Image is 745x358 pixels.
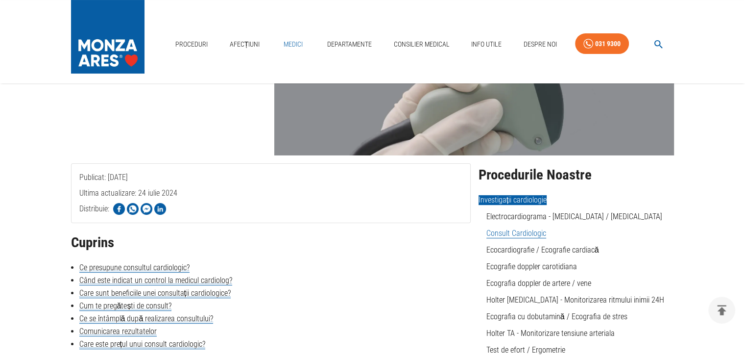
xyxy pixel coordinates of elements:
[486,312,627,321] a: Ecografia cu dobutamină / Ecografia de stres
[113,203,125,215] img: Share on Facebook
[79,276,232,285] a: Când este indicat un control la medicul cardiolog?
[467,34,505,54] a: Info Utile
[575,33,629,54] a: 031 9300
[486,279,591,288] a: Ecografia doppler de artere / vene
[486,329,615,338] a: Holter TA - Monitorizare tensiune arteriala
[79,188,177,237] span: Ultima actualizare: 24 iulie 2024
[79,327,157,336] a: Comunicarea rezultatelor
[274,57,674,155] img: Consult Cardiologic | | MONZA ARES | Inovatie in Cardiologie
[79,288,231,298] a: Care sunt beneficiile unei consultații cardiologice?
[479,195,547,205] span: Investigații cardiologie
[79,339,205,349] a: Care este prețul unui consult cardiologic?
[79,263,190,273] a: Ce presupune consultul cardiologic?
[79,301,172,311] a: Cum te pregătești de consult?
[486,345,565,355] a: Test de efort / Ergometrie
[71,235,471,251] h2: Cuprins
[79,173,128,221] span: Publicat: [DATE]
[79,203,109,215] p: Distribuie:
[520,34,561,54] a: Despre Noi
[389,34,453,54] a: Consilier Medical
[171,34,212,54] a: Proceduri
[708,297,735,324] button: delete
[127,203,139,215] img: Share on WhatsApp
[154,203,166,215] img: Share on LinkedIn
[79,314,214,324] a: Ce se întâmplă după realizarea consultului?
[486,295,664,305] a: Holter [MEDICAL_DATA] - Monitorizarea ritmului inimii 24H
[486,229,546,238] a: Consult Cardiologic
[595,38,621,50] div: 031 9300
[141,203,152,215] img: Share on Facebook Messenger
[486,262,577,271] a: Ecografie doppler carotidiana
[278,34,309,54] a: Medici
[479,167,674,183] h2: Procedurile Noastre
[226,34,264,54] a: Afecțiuni
[486,245,599,255] a: Ecocardiografie / Ecografie cardiacă
[486,212,662,221] a: Electrocardiograma - [MEDICAL_DATA] / [MEDICAL_DATA]
[323,34,376,54] a: Departamente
